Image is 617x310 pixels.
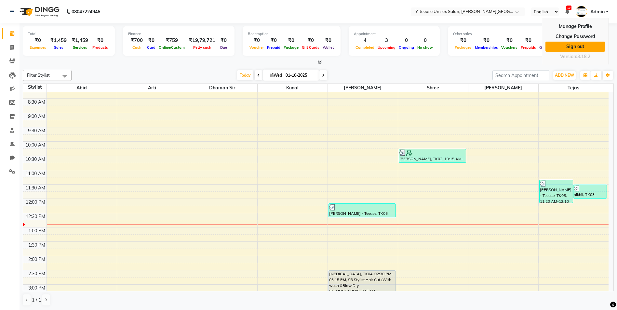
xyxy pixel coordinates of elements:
[500,37,519,44] div: ₹0
[473,37,500,44] div: ₹0
[131,45,143,50] span: Cash
[28,31,110,37] div: Total
[219,45,229,50] span: Due
[590,8,605,15] span: Admin
[27,270,47,277] div: 2:30 PM
[265,37,282,44] div: ₹0
[282,45,300,50] span: Package
[218,37,229,44] div: ₹0
[248,37,265,44] div: ₹0
[545,21,605,32] a: Manage Profile
[545,32,605,42] a: Change Password
[416,37,435,44] div: 0
[519,37,538,44] div: ₹0
[27,256,47,263] div: 2:00 PM
[23,84,47,91] div: Stylist
[397,37,416,44] div: 0
[573,185,607,198] div: nikhil, TK03, 11:30 AM-12:00 PM, Seniour Hair Cut with Wash ( Men )
[24,142,47,149] div: 10:00 AM
[416,45,435,50] span: No show
[24,199,47,206] div: 12:00 PM
[52,45,65,50] span: Sales
[545,52,605,61] div: Version:3.18.2
[24,213,47,220] div: 12:30 PM
[24,156,47,163] div: 10:30 AM
[145,37,157,44] div: ₹0
[538,45,558,50] span: Gift Cards
[265,45,282,50] span: Prepaid
[555,73,574,78] span: ADD NEW
[71,45,89,50] span: Services
[27,227,47,234] div: 1:00 PM
[397,45,416,50] span: Ongoing
[28,37,48,44] div: ₹0
[145,45,157,50] span: Card
[27,285,47,291] div: 3:00 PM
[282,37,300,44] div: ₹0
[329,271,396,291] div: [MEDICAL_DATA], TK04, 02:30 PM-03:15 PM, SR Stylist Hair Cut (With wash &Blow Dry [DEMOGRAPHIC_DA...
[17,3,61,21] img: logo
[32,297,41,304] span: 1 / 1
[27,99,47,106] div: 8:30 AM
[553,71,576,80] button: ADD NEW
[566,6,571,10] span: 10
[28,45,48,50] span: Expenses
[538,37,558,44] div: ₹0
[453,45,473,50] span: Packages
[540,180,573,203] div: [PERSON_NAME] - Teease, TK05, 11:20 AM-12:10 PM, Seniour Hair Cut with Wash ( Men ),Clean Shaving...
[376,37,397,44] div: 3
[354,31,435,37] div: Appointment
[300,37,321,44] div: ₹0
[300,45,321,50] span: Gift Cards
[24,185,47,191] div: 11:30 AM
[192,45,213,50] span: Petty cash
[117,84,187,92] span: Arti
[157,37,186,44] div: ₹759
[519,45,538,50] span: Prepaids
[492,70,549,80] input: Search Appointment
[48,37,69,44] div: ₹1,459
[453,31,558,37] div: Other sales
[186,37,218,44] div: ₹19,79,721
[545,42,605,52] a: Sign out
[321,37,335,44] div: ₹0
[27,127,47,134] div: 9:30 AM
[27,113,47,120] div: 9:00 AM
[157,45,186,50] span: Online/Custom
[237,70,253,80] span: Today
[91,45,110,50] span: Products
[376,45,397,50] span: Upcoming
[284,71,316,80] input: 2025-10-01
[576,6,587,17] img: Admin
[69,37,91,44] div: ₹1,459
[354,45,376,50] span: Completed
[453,37,473,44] div: ₹0
[329,204,396,217] div: [PERSON_NAME] - Teease, TK05, 12:10 PM-12:40 PM, Head Massage (Without Wash coconut /Almond/olive...
[500,45,519,50] span: Vouchers
[27,72,50,78] span: Filter Stylist
[91,37,110,44] div: ₹0
[468,84,538,92] span: [PERSON_NAME]
[258,84,328,92] span: Kunal
[47,84,117,92] span: Abid
[354,37,376,44] div: 4
[72,3,100,21] b: 08047224946
[539,84,609,92] span: tejas
[398,84,468,92] span: Shree
[268,73,284,78] span: Wed
[565,9,569,15] a: 10
[399,149,466,162] div: [PERSON_NAME], TK02, 10:15 AM-10:45 AM, Ultimate Blow dry With wash
[473,45,500,50] span: Memberships
[248,45,265,50] span: Voucher
[321,45,335,50] span: Wallet
[24,170,47,177] div: 11:00 AM
[128,37,145,44] div: ₹700
[248,31,335,37] div: Redemption
[128,31,229,37] div: Finance
[27,242,47,249] div: 1:30 PM
[187,84,257,92] span: Dhaman Sir
[328,84,398,92] span: [PERSON_NAME]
